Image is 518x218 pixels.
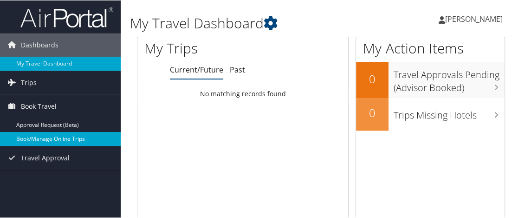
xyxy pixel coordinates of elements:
h2: 0 [356,105,388,120]
a: 0Trips Missing Hotels [356,98,505,130]
span: Book Travel [21,94,57,118]
a: Past [230,64,245,74]
span: Travel Approval [21,146,70,169]
td: No matching records found [137,85,348,102]
span: Dashboards [21,33,58,56]
span: [PERSON_NAME] [445,13,503,24]
h1: My Action Items [356,38,505,58]
h1: My Travel Dashboard [130,13,385,33]
a: [PERSON_NAME] [439,5,512,33]
h3: Travel Approvals Pending (Advisor Booked) [393,63,505,94]
h3: Trips Missing Hotels [393,104,505,121]
span: Trips [21,71,37,94]
a: Current/Future [170,64,223,74]
h1: My Trips [144,38,253,58]
img: airportal-logo.png [20,6,113,28]
h2: 0 [356,71,388,86]
a: 0Travel Approvals Pending (Advisor Booked) [356,61,505,97]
